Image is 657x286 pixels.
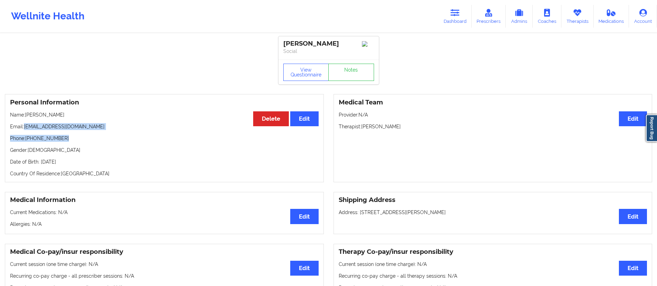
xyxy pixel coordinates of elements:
a: Prescribers [472,5,506,28]
p: Recurring co-pay charge - all therapy sessions : N/A [339,273,647,279]
button: Edit [290,111,318,126]
a: Coaches [533,5,561,28]
a: Account [629,5,657,28]
p: Recurring co-pay charge - all prescriber sessions : N/A [10,273,319,279]
a: Report Bug [646,114,657,142]
button: Delete [253,111,289,126]
button: View Questionnaire [283,64,329,81]
p: Social [283,48,374,55]
a: Admins [506,5,533,28]
p: Country Of Residence: [GEOGRAPHIC_DATA] [10,170,319,177]
a: Dashboard [438,5,472,28]
h3: Personal Information [10,99,319,107]
a: Therapists [561,5,594,28]
a: Notes [328,64,374,81]
p: Phone: [PHONE_NUMBER] [10,135,319,142]
p: Current Medications: N/A [10,209,319,216]
p: Date of Birth: [DATE] [10,158,319,165]
button: Edit [619,111,647,126]
p: Gender: [DEMOGRAPHIC_DATA] [10,147,319,154]
a: Medications [594,5,629,28]
p: Allergies: N/A [10,221,319,228]
button: Edit [619,261,647,276]
p: Email: [EMAIL_ADDRESS][DOMAIN_NAME] [10,123,319,130]
p: Name: [PERSON_NAME] [10,111,319,118]
h3: Medical Co-pay/insur responsibility [10,248,319,256]
button: Edit [290,261,318,276]
button: Edit [619,209,647,224]
h3: Shipping Address [339,196,647,204]
p: Current session (one time charge): N/A [10,261,319,268]
h3: Therapy Co-pay/insur responsibility [339,248,647,256]
p: Current session (one time charge): N/A [339,261,647,268]
h3: Medical Information [10,196,319,204]
button: Edit [290,209,318,224]
p: Provider: N/A [339,111,647,118]
img: Image%2Fplaceholer-image.png [362,41,374,47]
div: [PERSON_NAME] [283,40,374,48]
h3: Medical Team [339,99,647,107]
p: Therapist: [PERSON_NAME] [339,123,647,130]
p: Address: [STREET_ADDRESS][PERSON_NAME] [339,209,647,216]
